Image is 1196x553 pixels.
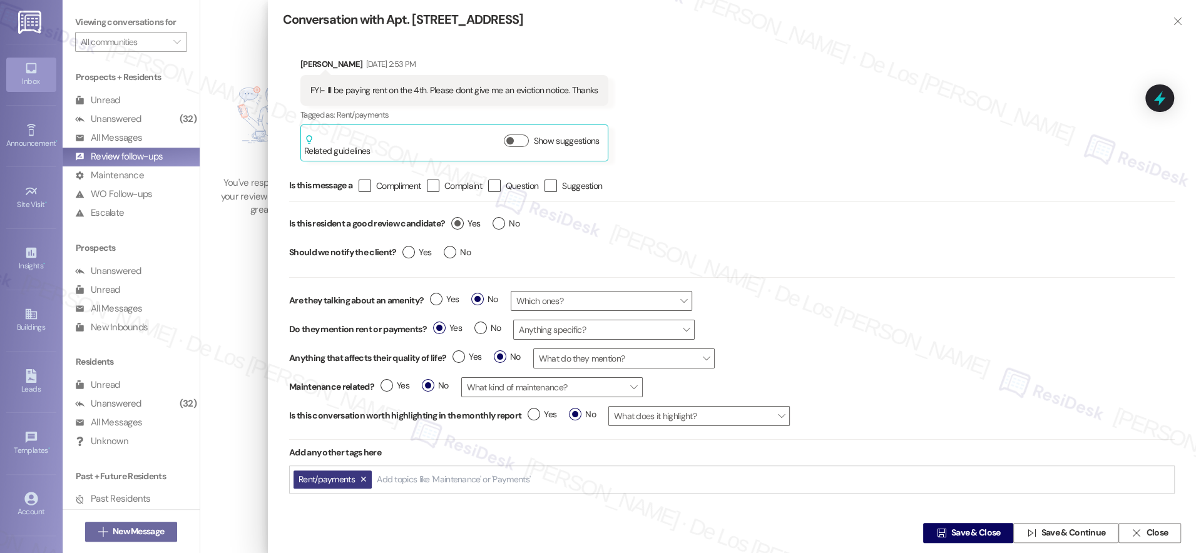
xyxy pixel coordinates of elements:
[376,180,421,192] span: Compliment
[569,408,596,421] span: No
[289,323,427,336] label: Do they mention rent or payments?
[1118,523,1181,543] button: Close
[951,527,1001,540] span: Save & Close
[304,134,370,158] div: Related guidelines
[444,180,482,192] span: Complaint
[381,379,409,392] span: Yes
[452,350,481,363] span: Yes
[289,380,374,393] label: Maintenance related?
[1173,16,1182,26] i: 
[289,294,424,307] label: Are they talking about an amenity?
[289,214,445,233] label: Is this resident a good review candidate?
[528,408,556,421] span: Yes
[534,134,600,148] label: Show suggestions
[283,11,1152,28] div: Conversation with Apt. [STREET_ADDRESS]
[936,528,946,538] i: 
[289,409,521,422] label: Is this conversation worth highlighting in the monthly report
[474,322,501,335] span: No
[300,58,608,75] div: [PERSON_NAME]
[1146,527,1168,540] span: Close
[493,217,519,230] span: No
[422,379,449,392] span: No
[461,377,643,397] span: What kind of maintenance?
[451,217,480,230] span: Yes
[310,84,598,97] div: FYI- Ill be paying rent on the 4th. Please dont give me an eviction notice. Thanks
[506,180,538,192] span: Question
[471,293,498,306] span: No
[511,291,692,311] span: Which ones?
[1041,527,1106,540] span: Save & Continue
[300,106,608,124] div: Tagged as:
[363,58,416,71] div: [DATE] 2:53 PM
[608,406,790,426] span: What does it highlight?
[533,348,715,368] span: What do they mention?
[337,109,389,120] span: Rent/payments
[299,474,355,485] span: Rent/payments
[289,440,1175,465] div: Add any other tags here
[377,474,532,485] input: Add topics like 'Maintenance' or 'Payments'
[294,470,372,489] button: Rent/payments
[494,350,521,363] span: No
[433,322,462,335] span: Yes
[1013,523,1118,543] button: Save & Continue
[444,246,471,259] span: No
[1026,528,1036,538] i: 
[430,293,459,306] span: Yes
[402,246,431,259] span: Yes
[289,179,352,192] span: Is this message a
[289,352,446,365] label: Anything that affects their quality of life?
[923,523,1013,543] button: Save & Close
[1132,528,1141,538] i: 
[289,243,396,262] label: Should we notify the client?
[562,180,602,192] span: Suggestion
[513,320,695,340] span: Anything specific?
